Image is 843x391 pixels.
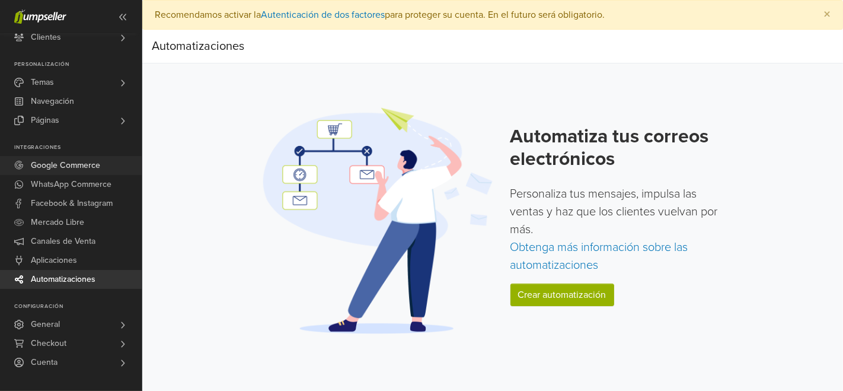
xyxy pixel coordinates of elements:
img: Automation [259,106,496,335]
span: Mercado Libre [31,213,84,232]
span: Canales de Venta [31,232,95,251]
span: Navegación [31,92,74,111]
a: Crear automatización [510,284,614,306]
p: Integraciones [14,144,142,151]
span: × [823,6,831,23]
button: Close [812,1,842,29]
span: Cuenta [31,353,58,372]
span: Google Commerce [31,156,100,175]
a: Obtenga más información sobre las automatizaciones [510,240,688,272]
h2: Automatiza tus correos electrónicos [510,125,727,171]
span: Clientes [31,28,61,47]
span: Automatizaciones [31,270,95,289]
span: General [31,315,60,334]
span: WhatsApp Commerce [31,175,111,194]
div: Automatizaciones [152,34,244,58]
span: Checkout [31,334,66,353]
span: Páginas [31,111,59,130]
a: Autenticación de dos factores [261,9,385,21]
span: Facebook & Instagram [31,194,113,213]
span: Aplicaciones [31,251,77,270]
p: Personaliza tus mensajes, impulsa las ventas y haz que los clientes vuelvan por más. [510,185,727,274]
p: Configuración [14,303,142,310]
p: Personalización [14,61,142,68]
span: Temas [31,73,54,92]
